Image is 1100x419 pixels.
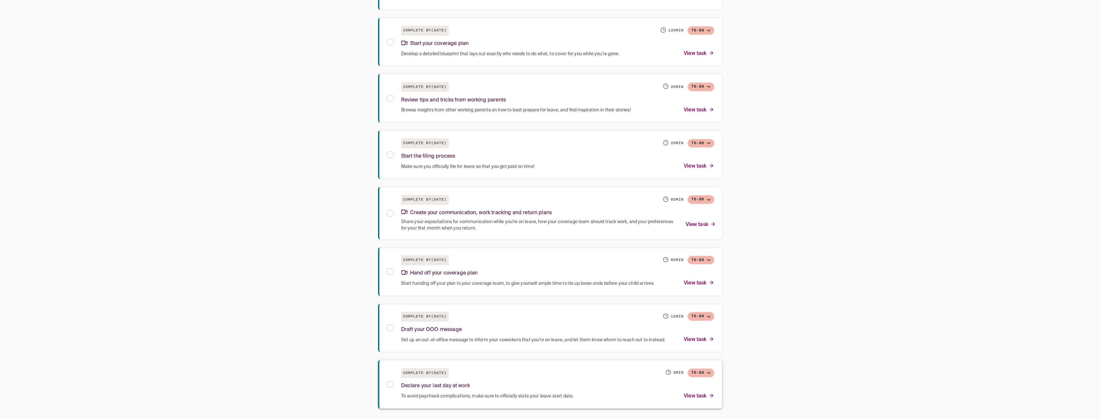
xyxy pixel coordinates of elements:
button: To-do [688,369,714,377]
h6: 120 min [668,28,684,33]
h6: Complete by [DATE] [401,195,449,205]
p: View task [684,279,714,288]
span: Set up an out-of-office message to inform your coworkers that you’re on leave, and let them know ... [401,337,665,343]
button: To-do [688,256,714,265]
span: Start handing off your plan to your coverage team, to give yourself ample time to tie up loose en... [401,280,655,287]
button: To-do [688,26,714,35]
p: Create your communication, work tracking and return plans [401,209,552,217]
button: To-do [688,195,714,204]
h6: Complete by [DATE] [401,255,449,265]
h6: 60 min [671,197,684,202]
h6: Complete by [DATE] [401,368,449,378]
p: Review tips and tricks from working parents [401,96,506,105]
button: To-do [688,312,714,321]
span: To avoid paycheck complications, make sure to officially state your leave start date. [401,393,574,399]
p: View task [684,49,714,58]
p: View task [684,106,714,115]
h6: Complete by [DATE] [401,26,449,36]
p: View task [684,392,714,401]
p: Browse insights from other working parents on how to best prepare for leave, and find inspiration... [401,106,631,115]
p: Start the filing process [401,152,455,161]
span: Share your expectations for communication while you’re on leave, how your coverage team should tr... [401,219,678,231]
p: View task [684,162,714,171]
p: Declare your last day at work [401,382,470,390]
h6: Complete by [DATE] [401,82,449,92]
h6: Complete by [DATE] [401,312,449,322]
span: Develop a detailed blueprint that lays out exactly who needs to do what, to cover for you while y... [401,51,620,57]
p: View task [684,336,714,344]
span: Make sure you officially file for leave so that you get paid on time! [401,163,534,170]
button: To-do [688,83,714,91]
h6: 15 min [671,314,684,319]
h6: 5 min [673,370,684,375]
h6: 20 min [671,84,684,90]
button: To-do [688,139,714,148]
p: View task [686,221,716,229]
p: Start your coverage plan [401,39,469,48]
p: Draft your OOO message [401,326,462,334]
h6: Complete by [DATE] [401,138,449,148]
h6: 60 min [671,258,684,263]
h6: 20 min [671,141,684,146]
p: Hand off your coverage plan [401,269,478,278]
